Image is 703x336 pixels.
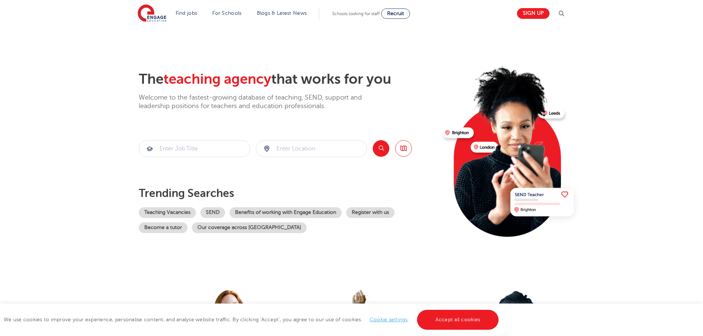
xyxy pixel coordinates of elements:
[139,140,250,157] div: Submit
[139,187,437,200] p: Trending searches
[176,10,197,16] a: Find jobs
[4,317,500,322] span: We use cookies to improve your experience, personalise content, and analyse website traffic. By c...
[139,222,187,233] a: Become a tutor
[212,10,241,16] a: For Schools
[200,207,225,218] a: SEND
[139,207,196,218] a: Teaching Vacancies
[387,11,404,16] span: Recruit
[230,207,342,218] a: Benefits of working with Engage Education
[256,141,367,157] input: Submit
[138,4,166,23] img: Engage Education
[256,140,367,157] div: Submit
[346,207,394,218] a: Register with us
[139,93,382,111] p: Welcome to the fastest-growing database of teaching, SEND, support and leadership positions for t...
[517,8,549,19] a: Sign up
[370,317,408,322] a: Cookie settings
[163,71,271,87] span: teaching agency
[257,10,307,16] a: Blogs & Latest News
[381,8,410,19] a: Recruit
[192,222,307,233] a: Our coverage across [GEOGRAPHIC_DATA]
[373,140,389,157] button: Search
[139,141,250,157] input: Submit
[417,310,499,330] a: Accept all cookies
[332,11,380,16] span: Schools looking for staff
[139,71,437,88] h2: The that works for you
